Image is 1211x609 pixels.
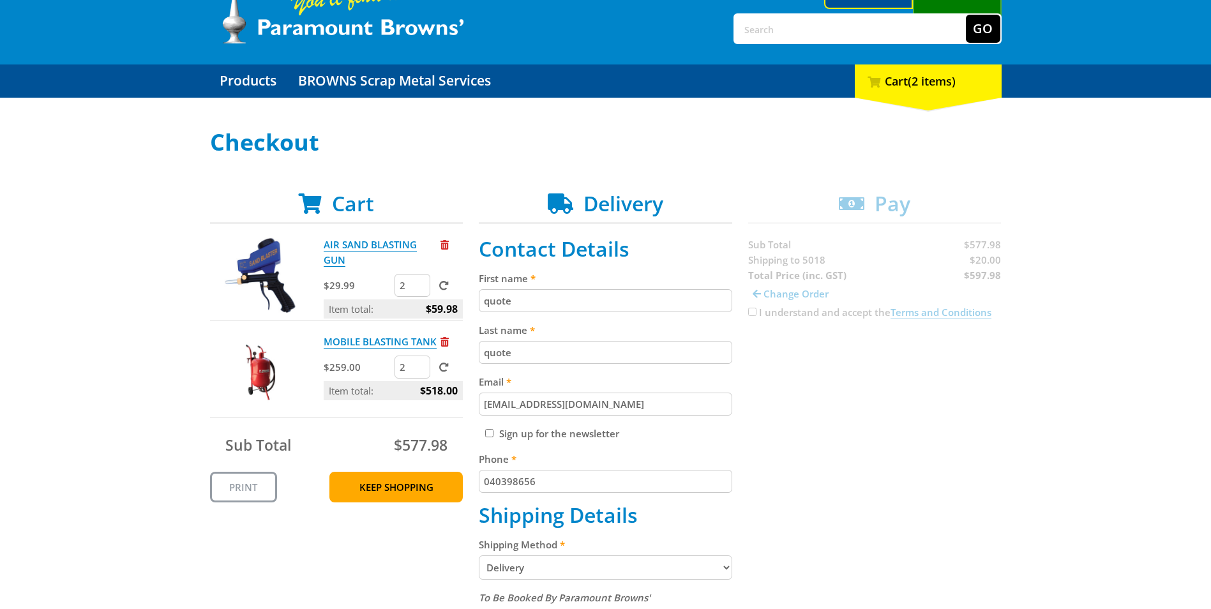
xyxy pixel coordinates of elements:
[324,359,392,375] p: $259.00
[479,555,732,580] select: Please select a shipping method.
[289,64,500,98] a: Go to the BROWNS Scrap Metal Services page
[479,322,732,338] label: Last name
[908,73,956,89] span: (2 items)
[440,238,449,251] a: Remove from cart
[225,435,291,455] span: Sub Total
[479,503,732,527] h2: Shipping Details
[479,341,732,364] input: Please enter your last name.
[222,237,299,313] img: AIR SAND BLASTING GUN
[966,15,1000,43] button: Go
[329,472,463,502] a: Keep Shopping
[440,335,449,348] a: Remove from cart
[479,237,732,261] h2: Contact Details
[479,271,732,286] label: First name
[324,335,437,349] a: MOBILE BLASTING TANK
[210,472,277,502] a: Print
[210,130,1002,155] h1: Checkout
[479,374,732,389] label: Email
[499,427,619,440] label: Sign up for the newsletter
[479,537,732,552] label: Shipping Method
[479,289,732,312] input: Please enter your first name.
[394,435,448,455] span: $577.98
[426,299,458,319] span: $59.98
[324,238,417,267] a: AIR SAND BLASTING GUN
[479,470,732,493] input: Please enter your telephone number.
[210,64,286,98] a: Go to the Products page
[583,190,663,217] span: Delivery
[479,393,732,416] input: Please enter your email address.
[324,278,392,293] p: $29.99
[324,381,463,400] p: Item total:
[420,381,458,400] span: $518.00
[479,591,651,604] em: To Be Booked By Paramount Browns'
[332,190,374,217] span: Cart
[735,15,966,43] input: Search
[855,64,1002,98] div: Cart
[222,334,299,410] img: MOBILE BLASTING TANK
[479,451,732,467] label: Phone
[324,299,463,319] p: Item total:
